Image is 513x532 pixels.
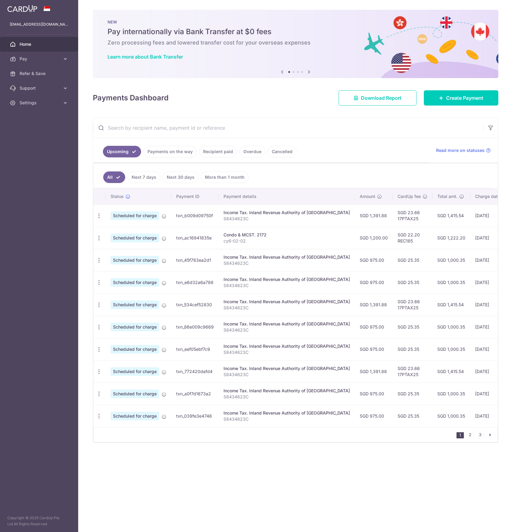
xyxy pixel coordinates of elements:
[224,349,350,355] p: S8434623C
[398,193,421,199] span: CardUp fee
[470,249,512,271] td: [DATE]
[470,316,512,338] td: [DATE]
[224,282,350,289] p: S8434623C
[144,146,197,157] a: Payments on the way
[268,146,297,157] a: Cancelled
[432,405,470,427] td: SGD 1,000.35
[355,405,393,427] td: SGD 975.00
[20,70,60,77] span: Refer & Save
[355,204,393,227] td: SGD 1,391.88
[432,383,470,405] td: SGD 1,000.35
[224,254,350,260] div: Income Tax. Inland Revenue Authority of [GEOGRAPHIC_DATA]
[355,383,393,405] td: SGD 975.00
[219,189,355,204] th: Payment details
[171,249,219,271] td: txn_45f783ea2d1
[224,232,350,238] div: Condo & MCST. 2172
[224,372,350,378] p: S8434623C
[466,431,474,438] a: 2
[355,316,393,338] td: SGD 975.00
[224,394,350,400] p: S8434623C
[111,278,159,287] span: Scheduled for charge
[470,227,512,249] td: [DATE]
[355,338,393,360] td: SGD 975.00
[107,54,183,60] a: Learn more about Bank Transfer
[111,234,159,242] span: Scheduled for charge
[224,276,350,282] div: Income Tax. Inland Revenue Authority of [GEOGRAPHIC_DATA]
[355,360,393,383] td: SGD 1,391.88
[199,146,237,157] a: Recipient paid
[111,323,159,331] span: Scheduled for charge
[93,92,169,103] h4: Payments Dashboard
[224,321,350,327] div: Income Tax. Inland Revenue Authority of [GEOGRAPHIC_DATA]
[224,210,350,216] div: Income Tax. Inland Revenue Authority of [GEOGRAPHIC_DATA]
[470,204,512,227] td: [DATE]
[111,367,159,376] span: Scheduled for charge
[476,431,484,438] a: 3
[103,171,125,183] a: All
[393,293,432,316] td: SGD 23.66 17PTAX25
[111,390,159,398] span: Scheduled for charge
[171,405,219,427] td: txn_039fe3e4746
[20,100,60,106] span: Settings
[128,171,160,183] a: Next 7 days
[93,10,498,78] img: Bank transfer banner
[171,204,219,227] td: txn_b009d09750f
[393,405,432,427] td: SGD 25.35
[355,293,393,316] td: SGD 1,391.88
[93,118,483,138] input: Search by recipient name, payment id or reference
[432,360,470,383] td: SGD 1,415.54
[470,360,512,383] td: [DATE]
[224,216,350,222] p: S8434623C
[361,94,402,102] span: Download Report
[111,300,159,309] span: Scheduled for charge
[111,412,159,420] span: Scheduled for charge
[171,360,219,383] td: txn_772420dafd4
[437,193,457,199] span: Total amt.
[355,227,393,249] td: SGD 1,200.00
[470,383,512,405] td: [DATE]
[432,227,470,249] td: SGD 1,222.20
[7,5,37,12] img: CardUp
[393,338,432,360] td: SGD 25.35
[224,410,350,416] div: Income Tax. Inland Revenue Authority of [GEOGRAPHIC_DATA]
[355,249,393,271] td: SGD 975.00
[470,293,512,316] td: [DATE]
[111,345,159,354] span: Scheduled for charge
[224,365,350,372] div: Income Tax. Inland Revenue Authority of [GEOGRAPHIC_DATA]
[446,94,483,102] span: Create Payment
[171,338,219,360] td: txn_eef05ebf7c9
[393,316,432,338] td: SGD 25.35
[171,189,219,204] th: Payment ID
[20,56,60,62] span: Pay
[224,260,350,266] p: S8434623C
[171,271,219,293] td: txn_e6d32a6a788
[432,293,470,316] td: SGD 1,415.54
[432,204,470,227] td: SGD 1,415.54
[393,360,432,383] td: SGD 23.66 17PTAX25
[224,388,350,394] div: Income Tax. Inland Revenue Authority of [GEOGRAPHIC_DATA]
[224,299,350,305] div: Income Tax. Inland Revenue Authority of [GEOGRAPHIC_DATA]
[424,90,498,106] a: Create Payment
[107,27,484,37] h5: Pay internationally via Bank Transfer at $0 fees
[457,432,464,438] li: 1
[171,293,219,316] td: txn_534cef52830
[393,227,432,249] td: SGD 22.20 REC185
[103,146,141,157] a: Upcoming
[457,427,497,442] nav: pager
[355,271,393,293] td: SGD 975.00
[470,338,512,360] td: [DATE]
[239,146,265,157] a: Overdue
[393,249,432,271] td: SGD 25.35
[111,193,124,199] span: Status
[224,343,350,349] div: Income Tax. Inland Revenue Authority of [GEOGRAPHIC_DATA]
[470,271,512,293] td: [DATE]
[224,327,350,333] p: S8434623C
[224,238,350,244] p: cy6-02-02
[432,316,470,338] td: SGD 1,000.35
[432,249,470,271] td: SGD 1,000.35
[393,204,432,227] td: SGD 23.66 17PTAX25
[20,85,60,91] span: Support
[20,41,60,47] span: Home
[107,20,484,24] p: NEW
[393,271,432,293] td: SGD 25.35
